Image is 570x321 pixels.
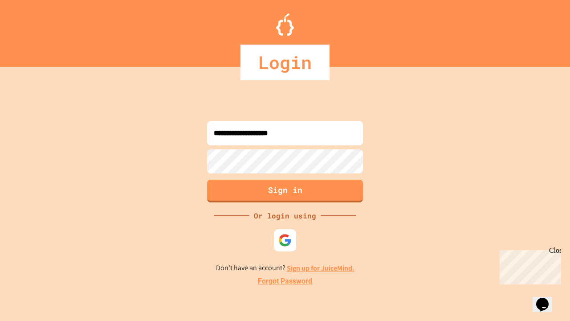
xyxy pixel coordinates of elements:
img: Logo.svg [276,13,294,36]
div: Login [240,45,330,80]
a: Forgot Password [258,276,312,287]
a: Sign up for JuiceMind. [287,263,354,273]
img: google-icon.svg [278,234,292,247]
div: Or login using [249,210,321,221]
iframe: chat widget [496,247,561,284]
iframe: chat widget [533,285,561,312]
p: Don't have an account? [216,263,354,274]
div: Chat with us now!Close [4,4,61,57]
button: Sign in [207,180,363,202]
